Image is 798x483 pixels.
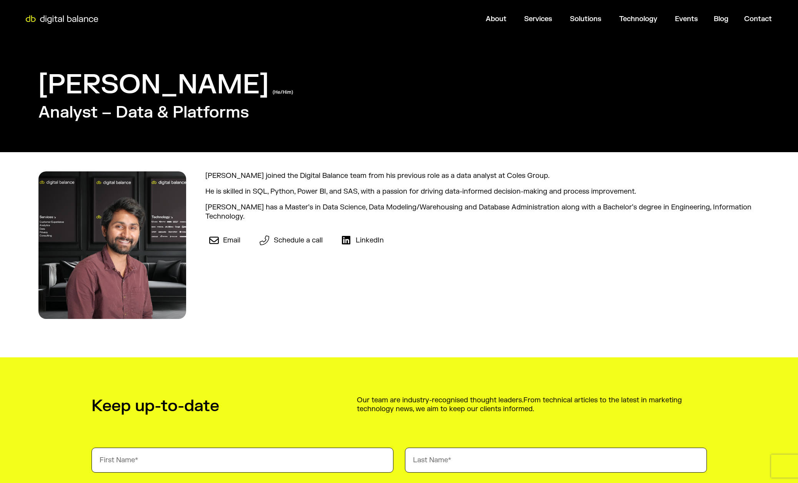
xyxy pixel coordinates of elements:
[357,396,523,405] span: Our team are industry-recognised thought leaders.
[92,396,338,417] h2: Keep up-to-date
[675,15,698,23] a: Events
[105,12,778,27] div: Menu Toggle
[205,187,760,196] p: He is skilled in SQL, Python, Power BI, and SAS, with a passion for driving data-informed decisio...
[714,15,728,23] a: Blog
[38,102,249,123] h2: Analyst – Data & Platforms
[524,15,552,23] a: Services
[205,171,760,180] p: [PERSON_NAME] joined the Digital Balance team from his previous role as a data analyst at Coles G...
[357,396,682,413] span: From technical articles to the latest in marketing technology news, we aim to keep our clients in...
[619,15,657,23] a: Technology
[205,203,760,221] p: [PERSON_NAME] has a Master’s in Data Science, Data Modeling/Warehousing and Database Administrati...
[19,15,105,24] img: Digital Balance logo
[342,236,384,245] a: LinkedIn
[744,15,772,23] a: Contact
[105,12,778,27] nav: Menu
[273,90,293,96] h4: (He/Him)
[354,236,384,245] span: LinkedIn
[272,236,323,245] span: Schedule a call
[221,236,240,245] span: Email
[570,15,601,23] a: Solutions
[405,448,707,473] input: Last Name*
[38,67,269,102] h1: [PERSON_NAME]
[260,236,322,245] a: Schedule a call
[209,236,240,245] a: Email
[92,448,393,473] input: First Name*
[486,15,506,23] a: About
